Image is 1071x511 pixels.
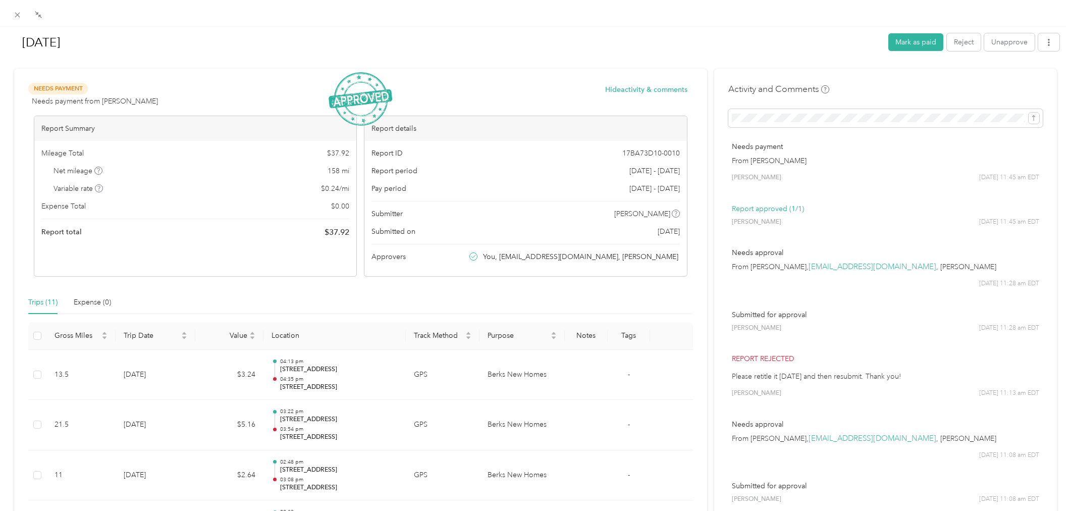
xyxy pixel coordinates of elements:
[628,420,630,429] span: -
[947,33,981,51] button: Reject
[979,389,1039,398] span: [DATE] 11:13 am EDT
[406,400,479,450] td: GPS
[371,148,403,159] span: Report ID
[732,173,781,182] span: [PERSON_NAME]
[371,226,415,237] span: Submitted on
[101,335,108,341] span: caret-down
[605,84,687,95] button: Hideactivity & comments
[181,330,187,336] span: caret-up
[34,116,357,141] div: Report Summary
[327,148,349,159] span: $ 37.92
[551,335,557,341] span: caret-down
[249,330,255,336] span: caret-up
[622,148,680,159] span: 17BA73D10-0010
[280,458,398,466] p: 02:48 pm
[116,400,195,450] td: [DATE]
[479,400,565,450] td: Berks New Homes
[629,183,680,194] span: [DATE] - [DATE]
[614,209,670,219] span: [PERSON_NAME]
[732,433,1039,444] p: From [PERSON_NAME], , [PERSON_NAME]
[732,353,1039,364] p: Report rejected
[195,450,263,501] td: $2.64
[195,350,263,400] td: $3.24
[53,183,103,194] span: Variable rate
[331,201,349,212] span: $ 0.00
[321,183,349,194] span: $ 0.24 / mi
[979,451,1039,460] span: [DATE] 11:08 am EDT
[280,383,398,392] p: [STREET_ADDRESS]
[32,96,158,107] span: Needs payment from [PERSON_NAME]
[728,83,829,95] h4: Activity and Comments
[280,466,398,475] p: [STREET_ADDRESS]
[979,495,1039,504] span: [DATE] 11:08 am EDT
[732,389,781,398] span: [PERSON_NAME]
[465,330,471,336] span: caret-up
[979,279,1039,288] span: [DATE] 11:28 am EDT
[979,173,1039,182] span: [DATE] 11:45 am EDT
[732,310,1039,320] p: Submitted for approval
[55,331,99,340] span: Gross Miles
[608,322,650,350] th: Tags
[406,350,479,400] td: GPS
[280,483,398,492] p: [STREET_ADDRESS]
[479,350,565,400] td: Berks New Homes
[46,400,116,450] td: 21.5
[732,156,1039,166] p: From [PERSON_NAME]
[203,331,247,340] span: Value
[414,331,463,340] span: Track Method
[888,33,943,51] button: Mark as paid
[53,166,102,176] span: Net mileage
[249,335,255,341] span: caret-down
[979,218,1039,227] span: [DATE] 11:45 am EDT
[809,434,936,443] a: [EMAIL_ADDRESS][DOMAIN_NAME]
[732,324,781,333] span: [PERSON_NAME]
[732,203,1039,214] p: Report approved (1/1)
[628,370,630,379] span: -
[371,251,406,262] span: Approvers
[551,330,557,336] span: caret-up
[658,226,680,237] span: [DATE]
[195,322,263,350] th: Value
[280,358,398,365] p: 04:13 pm
[406,322,479,350] th: Track Method
[406,450,479,501] td: GPS
[325,226,349,238] span: $ 37.92
[46,450,116,501] td: 11
[280,365,398,374] p: [STREET_ADDRESS]
[328,166,349,176] span: 158 mi
[116,350,195,400] td: [DATE]
[732,495,781,504] span: [PERSON_NAME]
[488,331,549,340] span: Purpose
[465,335,471,341] span: caret-down
[263,322,406,350] th: Location
[280,476,398,483] p: 03:08 pm
[979,324,1039,333] span: [DATE] 11:28 am EDT
[628,471,630,479] span: -
[984,33,1035,51] button: Unapprove
[809,262,936,272] a: [EMAIL_ADDRESS][DOMAIN_NAME]
[565,322,607,350] th: Notes
[280,433,398,442] p: [STREET_ADDRESS]
[181,335,187,341] span: caret-down
[732,141,1039,152] p: Needs payment
[74,297,111,308] div: Expense (0)
[28,297,58,308] div: Trips (11)
[46,322,116,350] th: Gross Miles
[116,322,195,350] th: Trip Date
[629,166,680,176] span: [DATE] - [DATE]
[124,331,179,340] span: Trip Date
[41,201,86,212] span: Expense Total
[280,408,398,415] p: 03:22 pm
[46,350,116,400] td: 13.5
[371,183,406,194] span: Pay period
[732,371,1039,382] p: Please retitle it [DATE] and then resubmit. Thank you!
[371,209,403,219] span: Submitter
[732,481,1039,491] p: Submitted for approval
[329,72,392,126] img: ApprovedStamp
[41,227,82,237] span: Report total
[732,218,781,227] span: [PERSON_NAME]
[479,450,565,501] td: Berks New Homes
[732,247,1039,258] p: Needs approval
[371,166,417,176] span: Report period
[28,83,88,94] span: Needs Payment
